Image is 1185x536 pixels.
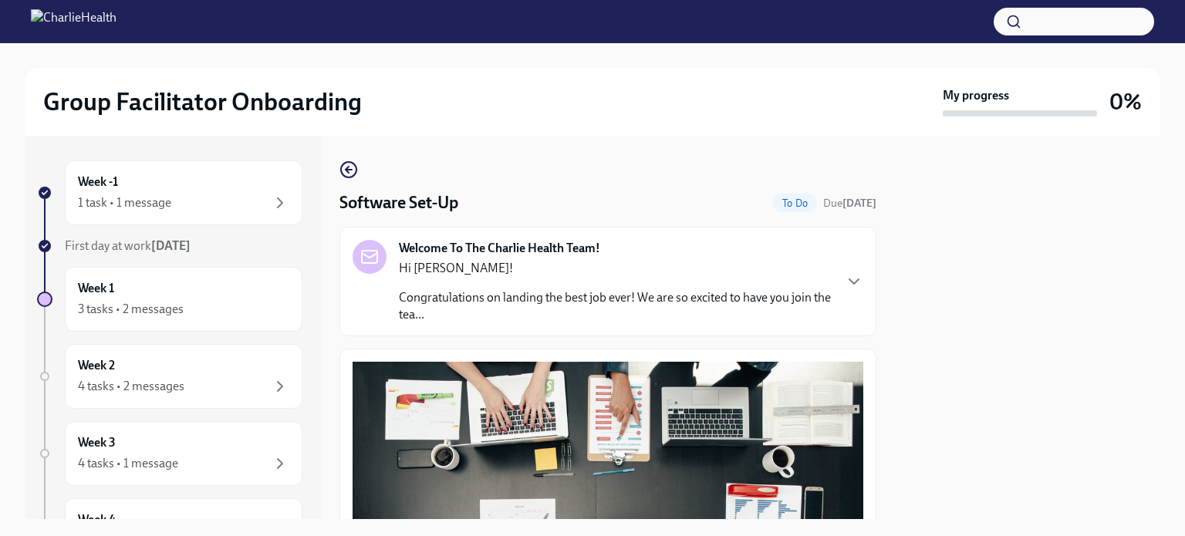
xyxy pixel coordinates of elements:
[399,289,832,323] p: Congratulations on landing the best job ever! We are so excited to have you join the tea...
[78,378,184,395] div: 4 tasks • 2 messages
[339,191,458,214] h4: Software Set-Up
[773,197,817,209] span: To Do
[65,238,191,253] span: First day at work
[78,174,118,190] h6: Week -1
[399,240,600,257] strong: Welcome To The Charlie Health Team!
[78,434,116,451] h6: Week 3
[31,9,116,34] img: CharlieHealth
[943,87,1009,104] strong: My progress
[842,197,876,210] strong: [DATE]
[78,194,171,211] div: 1 task • 1 message
[78,301,184,318] div: 3 tasks • 2 messages
[1109,88,1142,116] h3: 0%
[78,280,114,297] h6: Week 1
[78,511,116,528] h6: Week 4
[37,160,302,225] a: Week -11 task • 1 message
[399,260,832,277] p: Hi [PERSON_NAME]!
[78,357,115,374] h6: Week 2
[823,197,876,210] span: Due
[37,238,302,255] a: First day at work[DATE]
[823,196,876,211] span: September 16th, 2025 10:00
[37,344,302,409] a: Week 24 tasks • 2 messages
[151,238,191,253] strong: [DATE]
[43,86,362,117] h2: Group Facilitator Onboarding
[37,421,302,486] a: Week 34 tasks • 1 message
[78,455,178,472] div: 4 tasks • 1 message
[37,267,302,332] a: Week 13 tasks • 2 messages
